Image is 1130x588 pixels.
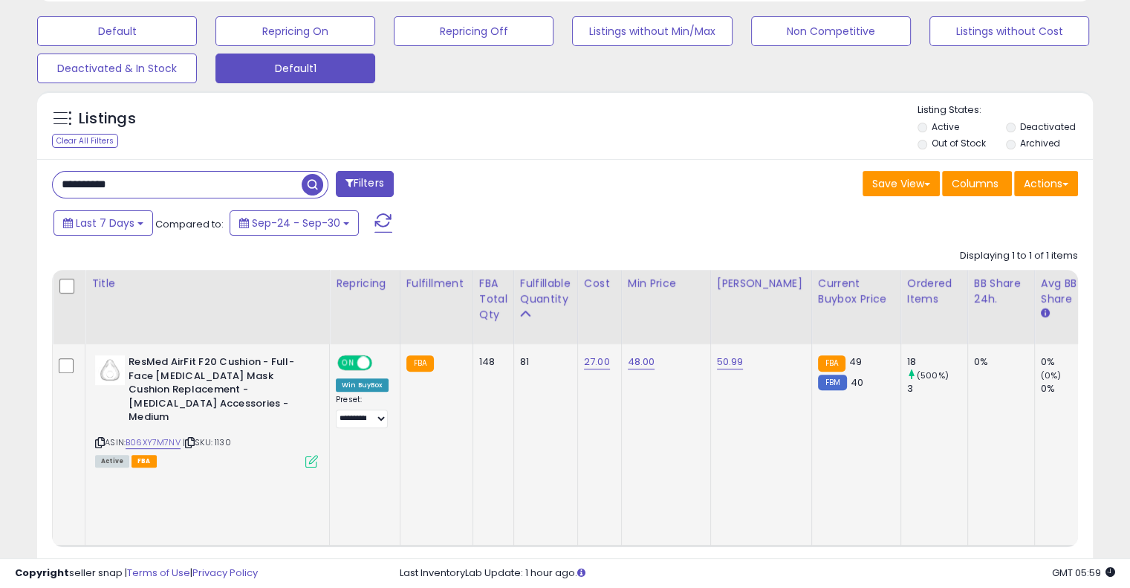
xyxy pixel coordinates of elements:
[406,355,434,372] small: FBA
[370,357,394,369] span: OFF
[628,355,655,369] a: 48.00
[907,276,961,307] div: Ordered Items
[818,375,847,390] small: FBM
[155,217,224,231] span: Compared to:
[215,54,375,83] button: Default1
[126,436,181,449] a: B06XY7M7NV
[394,16,553,46] button: Repricing Off
[717,276,805,291] div: [PERSON_NAME]
[932,137,986,149] label: Out of Stock
[942,171,1012,196] button: Columns
[751,16,911,46] button: Non Competitive
[1052,566,1115,580] span: 2025-10-8 05:59 GMT
[952,176,999,191] span: Columns
[929,16,1089,46] button: Listings without Cost
[918,103,1093,117] p: Listing States:
[974,276,1028,307] div: BB Share 24h.
[572,16,732,46] button: Listings without Min/Max
[95,355,318,465] div: ASIN:
[336,378,389,392] div: Win BuyBox
[95,455,129,468] span: All listings currently available for purchase on Amazon
[336,171,394,197] button: Filters
[1019,120,1075,133] label: Deactivated
[863,171,940,196] button: Save View
[907,382,967,395] div: 3
[230,210,359,236] button: Sep-24 - Sep-30
[849,355,862,369] span: 49
[79,109,136,129] h5: Listings
[479,276,507,323] div: FBA Total Qty
[1041,369,1062,381] small: (0%)
[1041,355,1101,369] div: 0%
[400,566,1115,581] div: Last InventoryLab Update: 1 hour ago.
[917,369,949,381] small: (500%)
[336,395,389,428] div: Preset:
[37,16,197,46] button: Default
[960,249,1078,263] div: Displaying 1 to 1 of 1 items
[15,566,258,581] div: seller snap | |
[907,355,967,369] div: 18
[1041,307,1050,320] small: Avg BB Share.
[339,357,357,369] span: ON
[53,210,153,236] button: Last 7 Days
[15,566,69,580] strong: Copyright
[37,54,197,83] button: Deactivated & In Stock
[520,276,571,307] div: Fulfillable Quantity
[479,355,502,369] div: 148
[1019,137,1059,149] label: Archived
[52,134,118,148] div: Clear All Filters
[851,375,863,390] span: 40
[628,276,704,291] div: Min Price
[127,566,190,580] a: Terms of Use
[717,355,744,369] a: 50.99
[336,276,394,291] div: Repricing
[818,355,845,372] small: FBA
[584,355,610,369] a: 27.00
[520,355,566,369] div: 81
[91,276,323,291] div: Title
[215,16,375,46] button: Repricing On
[76,216,134,230] span: Last 7 Days
[1041,382,1101,395] div: 0%
[1041,276,1095,307] div: Avg BB Share
[818,276,894,307] div: Current Buybox Price
[95,355,125,385] img: 21qgu24XRjL._SL40_.jpg
[129,355,309,428] b: ResMed AirFit F20 Cushion - Full-Face [MEDICAL_DATA] Mask Cushion Replacement - [MEDICAL_DATA] Ac...
[183,436,231,448] span: | SKU: 1130
[932,120,959,133] label: Active
[192,566,258,580] a: Privacy Policy
[131,455,157,468] span: FBA
[1014,171,1078,196] button: Actions
[974,355,1023,369] div: 0%
[406,276,467,291] div: Fulfillment
[252,216,340,230] span: Sep-24 - Sep-30
[584,276,615,291] div: Cost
